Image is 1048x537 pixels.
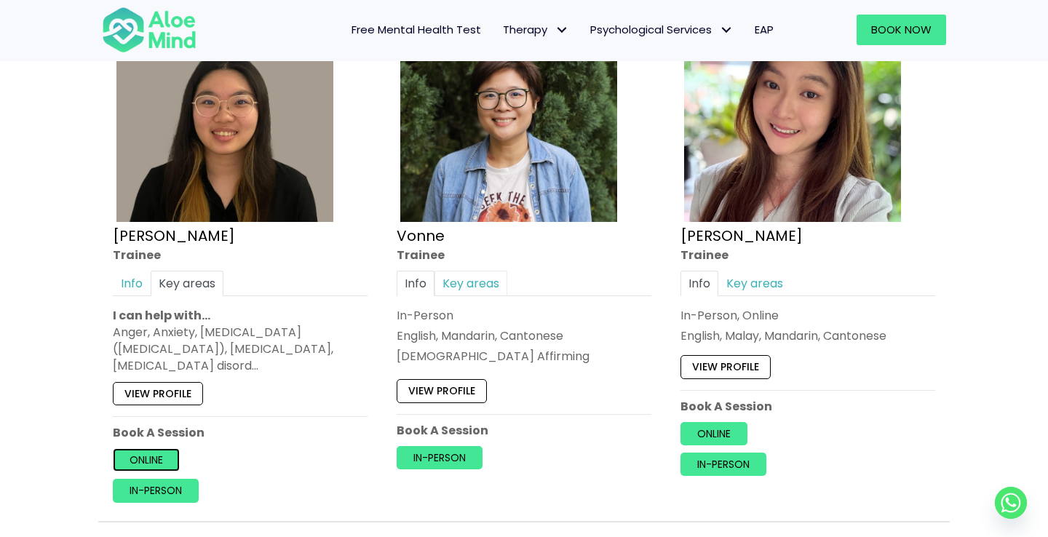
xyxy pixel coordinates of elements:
[397,349,651,365] div: [DEMOGRAPHIC_DATA] Affirming
[718,271,791,296] a: Key areas
[397,380,487,403] a: View profile
[684,5,901,222] img: hoong yee trainee
[113,382,203,405] a: View profile
[680,327,935,344] p: English, Malay, Mandarin, Cantonese
[680,226,803,246] a: [PERSON_NAME]
[113,324,368,375] div: Anger, Anxiety, [MEDICAL_DATA] ([MEDICAL_DATA]), [MEDICAL_DATA], [MEDICAL_DATA] disord…
[857,15,946,45] a: Book Now
[113,247,368,263] div: Trainee
[680,422,747,445] a: Online
[215,15,785,45] nav: Menu
[400,5,617,222] img: Vonne Trainee
[579,15,744,45] a: Psychological ServicesPsychological Services: submenu
[397,446,483,469] a: In-person
[397,226,445,246] a: Vonne
[397,307,651,324] div: In-Person
[715,20,737,41] span: Psychological Services: submenu
[113,226,235,246] a: [PERSON_NAME]
[113,271,151,296] a: Info
[102,6,196,54] img: Aloe mind Logo
[755,22,774,37] span: EAP
[680,398,935,415] p: Book A Session
[397,422,651,439] p: Book A Session
[503,22,568,37] span: Therapy
[871,22,932,37] span: Book Now
[113,424,368,441] p: Book A Session
[397,271,434,296] a: Info
[551,20,572,41] span: Therapy: submenu
[113,448,180,472] a: Online
[680,453,766,476] a: In-person
[492,15,579,45] a: TherapyTherapy: submenu
[434,271,507,296] a: Key areas
[397,247,651,263] div: Trainee
[680,356,771,379] a: View profile
[151,271,223,296] a: Key areas
[995,487,1027,519] a: Whatsapp
[590,22,733,37] span: Psychological Services
[680,307,935,324] div: In-Person, Online
[113,307,368,324] p: I can help with…
[116,5,333,222] img: Profile – Xin Yi
[744,15,785,45] a: EAP
[341,15,492,45] a: Free Mental Health Test
[113,480,199,503] a: In-person
[680,271,718,296] a: Info
[680,247,935,263] div: Trainee
[397,327,651,344] p: English, Mandarin, Cantonese
[352,22,481,37] span: Free Mental Health Test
